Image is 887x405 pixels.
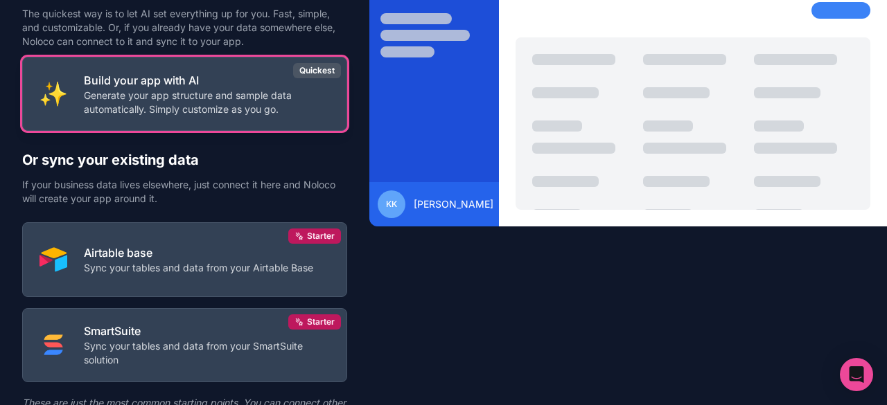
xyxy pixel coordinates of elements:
img: AIRTABLE [39,246,67,273]
img: SMART_SUITE [39,331,67,359]
span: Starter [307,231,335,242]
p: Sync your tables and data from your SmartSuite solution [84,339,330,367]
p: If your business data lives elsewhere, just connect it here and Noloco will create your app aroun... [22,178,347,206]
span: Starter [307,316,335,327]
h2: Or sync your existing data [22,150,347,170]
div: Quickest [293,63,341,78]
p: Airtable base [84,244,313,261]
p: SmartSuite [84,323,330,339]
button: INTERNAL_WITH_AIBuild your app with AIGenerate your app structure and sample data automatically. ... [22,57,347,131]
p: The quickest way is to let AI set everything up for you. Fast, simple, and customizable. Or, if y... [22,7,347,48]
p: Build your app with AI [84,72,330,89]
div: Open Intercom Messenger [840,358,873,391]
button: AIRTABLEAirtable baseSync your tables and data from your Airtable BaseStarter [22,222,347,296]
span: [PERSON_NAME] [414,197,493,211]
button: SMART_SUITESmartSuiteSync your tables and data from your SmartSuite solutionStarter [22,308,347,382]
span: KK [386,199,397,210]
img: INTERNAL_WITH_AI [39,80,67,108]
p: Generate your app structure and sample data automatically. Simply customize as you go. [84,89,330,116]
p: Sync your tables and data from your Airtable Base [84,261,313,275]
